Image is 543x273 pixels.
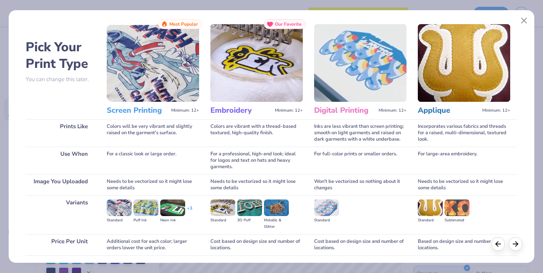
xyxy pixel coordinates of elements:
[26,147,95,174] div: Use When
[107,174,199,195] div: Needs to be vectorized so it might lose some details
[210,24,303,102] img: Embroidery
[264,217,289,230] div: Metallic & Glitter
[314,24,406,102] img: Digital Printing
[210,174,303,195] div: Needs to be vectorized so it might lose some details
[171,108,199,113] span: Minimum: 12+
[26,76,95,83] p: You can change this later.
[314,234,406,255] div: Cost based on design size and number of locations.
[210,106,272,115] h3: Embroidery
[26,119,95,147] div: Prints Like
[418,234,510,255] div: Based on design size and number of locations.
[314,174,406,195] div: Won't be vectorized so nothing about it changes
[314,147,406,174] div: For full-color prints or smaller orders.
[418,174,510,195] div: Needs to be vectorized so it might lose some details
[107,119,199,147] div: Colors will be very vibrant and slightly raised on the garment's surface.
[210,119,303,147] div: Colors are vibrant with a thread-based textured, high-quality finish.
[445,217,469,224] div: Sublimated
[210,147,303,174] div: For a professional, high-end look; ideal for logos and text on hats and heavy garments.
[418,119,510,147] div: Incorporates various fabrics and threads for a raised, multi-dimensional, textured look.
[418,199,443,216] img: Standard
[445,199,469,216] img: Sublimated
[314,106,376,115] h3: Digital Printing
[314,217,339,224] div: Standard
[517,14,531,28] button: Close
[210,199,235,216] img: Standard
[26,174,95,195] div: Image You Uploaded
[107,217,132,224] div: Standard
[237,199,262,216] img: 3D Puff
[418,106,479,115] h3: Applique
[133,217,158,224] div: Puff Ink
[379,108,406,113] span: Minimum: 12+
[210,234,303,255] div: Cost based on design size and number of locations.
[275,21,302,27] span: Our Favorite
[314,199,339,216] img: Standard
[169,21,198,27] span: Most Popular
[160,199,185,216] img: Neon Ink
[418,217,443,224] div: Standard
[275,108,303,113] span: Minimum: 12+
[237,217,262,224] div: 3D Puff
[107,147,199,174] div: For a classic look or large order.
[107,106,168,115] h3: Screen Printing
[107,24,199,102] img: Screen Printing
[107,199,132,216] img: Standard
[107,234,199,255] div: Additional cost for each color; larger orders lower the unit price.
[160,217,185,224] div: Neon Ink
[26,195,95,234] div: Variants
[210,217,235,224] div: Standard
[26,234,95,255] div: Price Per Unit
[187,205,192,218] div: + 3
[418,147,510,174] div: For large-area embroidery.
[133,199,158,216] img: Puff Ink
[418,24,510,102] img: Applique
[482,108,510,113] span: Minimum: 12+
[26,39,95,72] h2: Pick Your Print Type
[314,119,406,147] div: Inks are less vibrant than screen printing; smooth on light garments and raised on dark garments ...
[264,199,289,216] img: Metallic & Glitter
